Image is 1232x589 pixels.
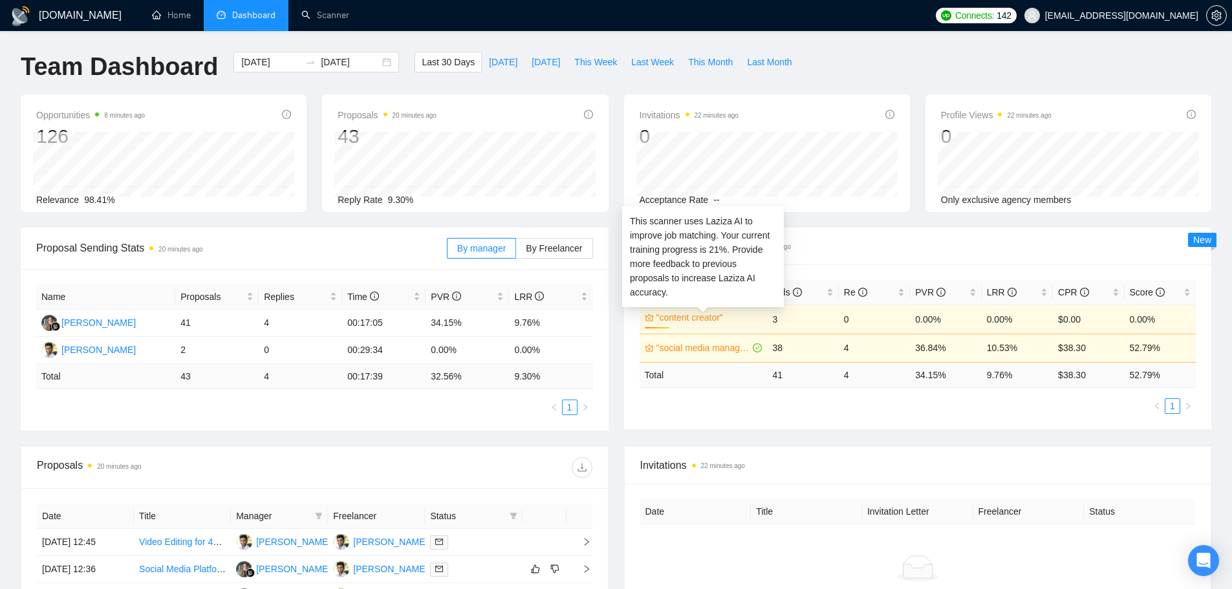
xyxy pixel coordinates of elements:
[259,337,342,364] td: 0
[941,10,951,21] img: upwork-logo.png
[36,124,145,149] div: 126
[1053,305,1124,334] td: $0.00
[572,537,591,546] span: right
[388,195,414,205] span: 9.30%
[695,112,739,119] time: 22 minutes ago
[338,107,437,123] span: Proposals
[546,400,562,415] button: left
[315,512,323,520] span: filter
[572,457,592,478] button: download
[333,561,349,577] img: SH
[1165,399,1180,413] a: 1
[104,112,145,119] time: 8 minutes ago
[772,287,801,297] span: Bids
[10,6,31,27] img: logo
[524,52,567,72] button: [DATE]
[1130,287,1165,297] span: Score
[574,55,617,69] span: This Week
[37,504,134,529] th: Date
[1184,402,1192,410] span: right
[1188,545,1219,576] div: Open Intercom Messenger
[941,195,1072,205] span: Only exclusive agency members
[342,310,426,337] td: 00:17:05
[572,564,591,573] span: right
[546,400,562,415] li: Previous Page
[422,55,475,69] span: Last 30 Days
[509,364,592,389] td: 9.30 %
[839,334,910,362] td: 4
[259,284,342,310] th: Replies
[640,499,751,524] th: Date
[61,316,136,330] div: [PERSON_NAME]
[134,504,231,529] th: Title
[885,110,894,119] span: info-circle
[51,322,60,331] img: gigradar-bm.png
[305,57,316,67] span: swap-right
[217,10,226,19] span: dashboard
[701,462,745,469] time: 22 minutes ago
[175,310,259,337] td: 41
[282,110,291,119] span: info-circle
[740,52,799,72] button: Last Month
[342,337,426,364] td: 00:29:34
[581,403,589,411] span: right
[1153,402,1161,410] span: left
[333,563,427,573] a: SH[PERSON_NAME]
[430,509,504,523] span: Status
[175,284,259,310] th: Proposals
[338,195,382,205] span: Reply Rate
[426,364,509,389] td: 32.56 %
[578,400,593,415] button: right
[839,362,910,387] td: 4
[1053,362,1124,387] td: $ 38.30
[431,292,461,302] span: PVR
[751,499,862,524] th: Title
[353,562,427,576] div: [PERSON_NAME]
[139,537,301,547] a: Video Editing for 40th Birthday Message
[232,10,276,21] span: Dashboard
[640,195,709,205] span: Acceptance Rate
[955,8,994,23] span: Connects:
[509,310,592,337] td: 9.76%
[36,107,145,123] span: Opportunities
[640,457,1196,473] span: Invitations
[41,344,136,354] a: SH[PERSON_NAME]
[681,52,740,72] button: This Month
[84,195,114,205] span: 98.41%
[37,457,314,478] div: Proposals
[1007,112,1051,119] time: 22 minutes ago
[631,55,674,69] span: Last Week
[134,556,231,583] td: Social Media Platform Development for Direct Placement Firm
[531,564,540,574] span: like
[941,124,1052,149] div: 0
[656,310,760,325] a: "content creator"
[353,535,427,549] div: [PERSON_NAME]
[241,55,300,69] input: Start date
[767,305,838,334] td: 3
[338,124,437,149] div: 43
[862,499,973,524] th: Invitation Letter
[342,364,426,389] td: 00:17:39
[645,343,654,352] span: crown
[41,317,136,327] a: LK[PERSON_NAME]
[259,310,342,337] td: 4
[987,287,1017,297] span: LRR
[36,284,175,310] th: Name
[688,55,733,69] span: This Month
[640,124,739,149] div: 0
[550,564,559,574] span: dislike
[435,565,443,573] span: mail
[656,341,751,355] a: "social media manager"
[1156,288,1165,297] span: info-circle
[1008,288,1017,297] span: info-circle
[158,246,202,253] time: 20 minutes ago
[1206,10,1227,21] a: setting
[37,556,134,583] td: [DATE] 12:36
[256,562,330,576] div: [PERSON_NAME]
[1028,11,1037,20] span: user
[37,529,134,556] td: [DATE] 12:45
[713,195,719,205] span: --
[1084,499,1195,524] th: Status
[624,52,681,72] button: Last Week
[793,288,802,297] span: info-circle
